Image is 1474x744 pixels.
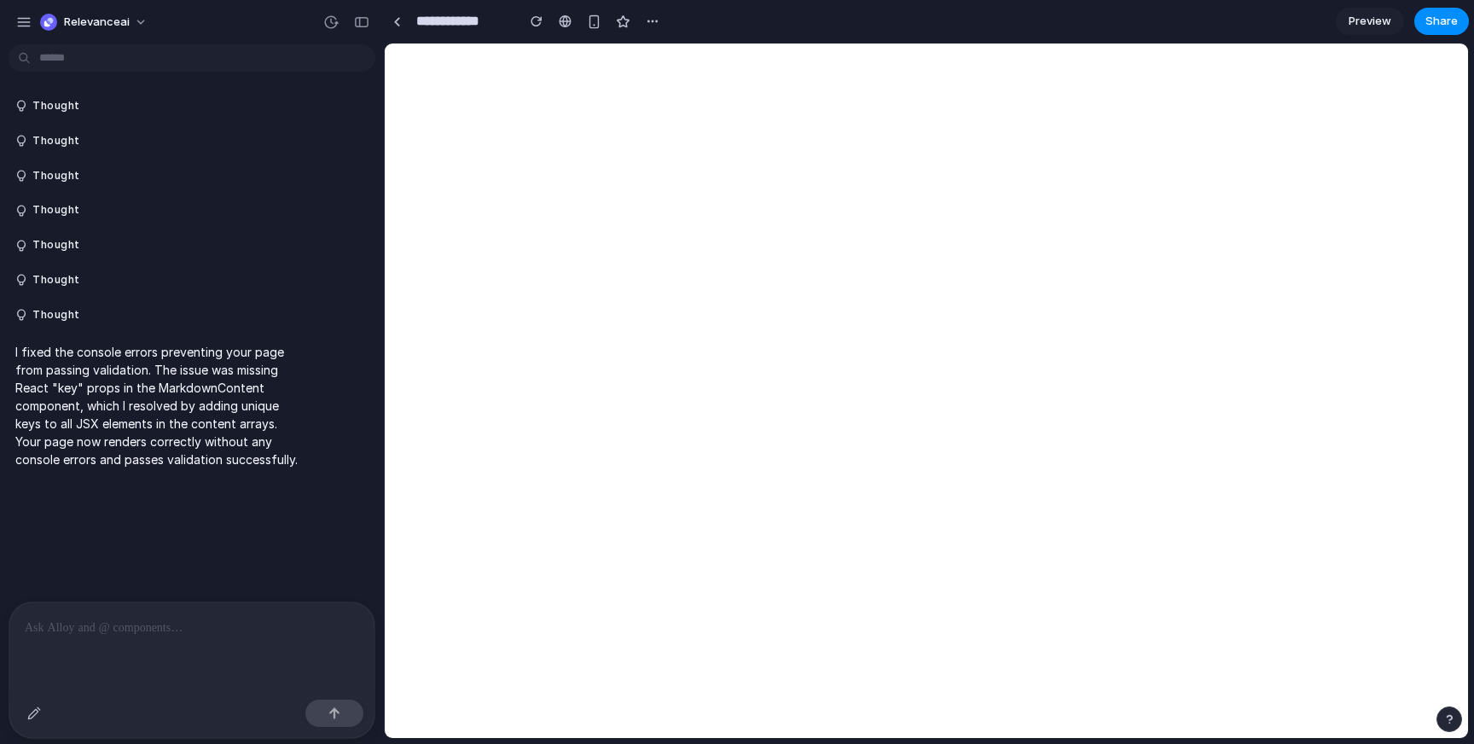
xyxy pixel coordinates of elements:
[1425,13,1458,30] span: Share
[64,14,130,31] span: relevanceai
[1349,13,1391,30] span: Preview
[1336,8,1404,35] a: Preview
[33,9,156,36] button: relevanceai
[15,343,300,468] p: I fixed the console errors preventing your page from passing validation. The issue was missing Re...
[1414,8,1469,35] button: Share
